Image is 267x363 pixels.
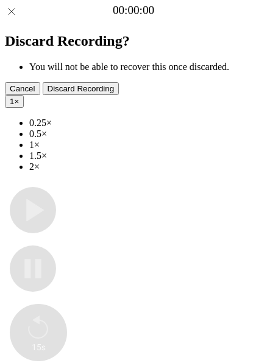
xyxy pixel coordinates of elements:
span: 1 [10,97,14,106]
button: Discard Recording [43,82,119,95]
a: 00:00:00 [113,4,154,17]
li: You will not be able to recover this once discarded. [29,62,262,72]
li: 1.5× [29,150,262,161]
button: 1× [5,95,24,108]
li: 1× [29,139,262,150]
button: Cancel [5,82,40,95]
h2: Discard Recording? [5,33,262,49]
li: 0.25× [29,118,262,129]
li: 2× [29,161,262,172]
li: 0.5× [29,129,262,139]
